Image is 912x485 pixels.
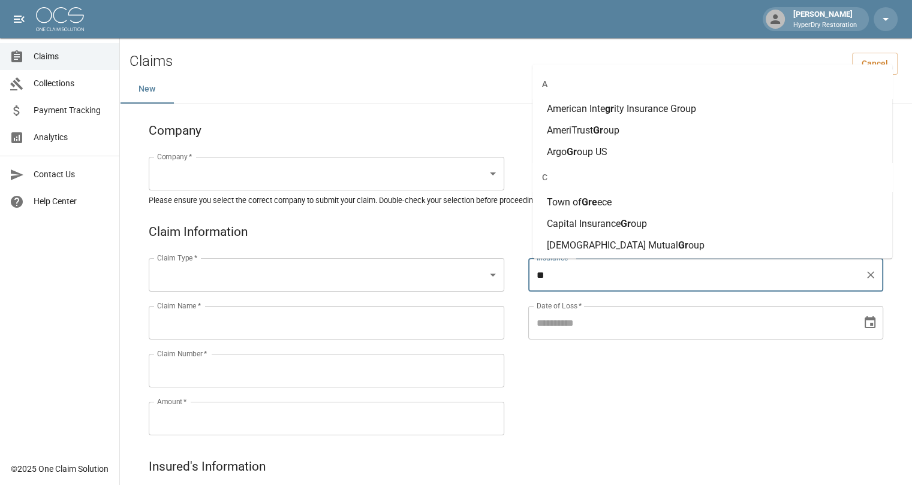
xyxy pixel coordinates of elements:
[157,301,201,311] label: Claim Name
[34,104,110,117] span: Payment Tracking
[593,125,603,136] span: Gr
[7,7,31,31] button: open drawer
[34,195,110,208] span: Help Center
[858,311,882,335] button: Choose date
[34,131,110,144] span: Analytics
[11,463,109,475] div: © 2025 One Claim Solution
[862,266,879,283] button: Clear
[793,20,857,31] p: HyperDry Restoration
[157,396,187,407] label: Amount
[120,75,912,104] div: dynamic tabs
[547,240,678,251] span: [DEMOGRAPHIC_DATA] Mutual
[852,53,898,75] a: Cancel
[34,77,110,90] span: Collections
[34,168,110,181] span: Contact Us
[614,103,696,114] span: ity Insurance Group
[34,50,110,63] span: Claims
[547,125,593,136] span: AmeriTrust
[130,53,173,70] h2: Claims
[788,8,862,30] div: [PERSON_NAME]
[547,196,582,208] span: Town of
[157,151,192,162] label: Company
[157,348,207,359] label: Claim Number
[605,103,614,114] span: gr
[621,218,631,229] span: Gr
[547,146,567,157] span: Argo
[631,218,647,229] span: oup
[157,253,197,263] label: Claim Type
[149,195,883,205] h5: Please ensure you select the correct company to submit your claim. Double-check your selection be...
[603,125,619,136] span: oup
[537,301,582,311] label: Date of Loss
[36,7,84,31] img: ocs-logo-white-transparent.png
[597,196,612,208] span: ece
[567,146,577,157] span: Gr
[547,218,621,229] span: Capital Insurance
[532,163,892,192] div: C
[577,146,607,157] span: oup US
[688,240,705,251] span: oup
[120,75,174,104] button: New
[532,69,892,98] div: A
[678,240,688,251] span: Gr
[547,103,605,114] span: American Inte
[582,196,597,208] span: Gre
